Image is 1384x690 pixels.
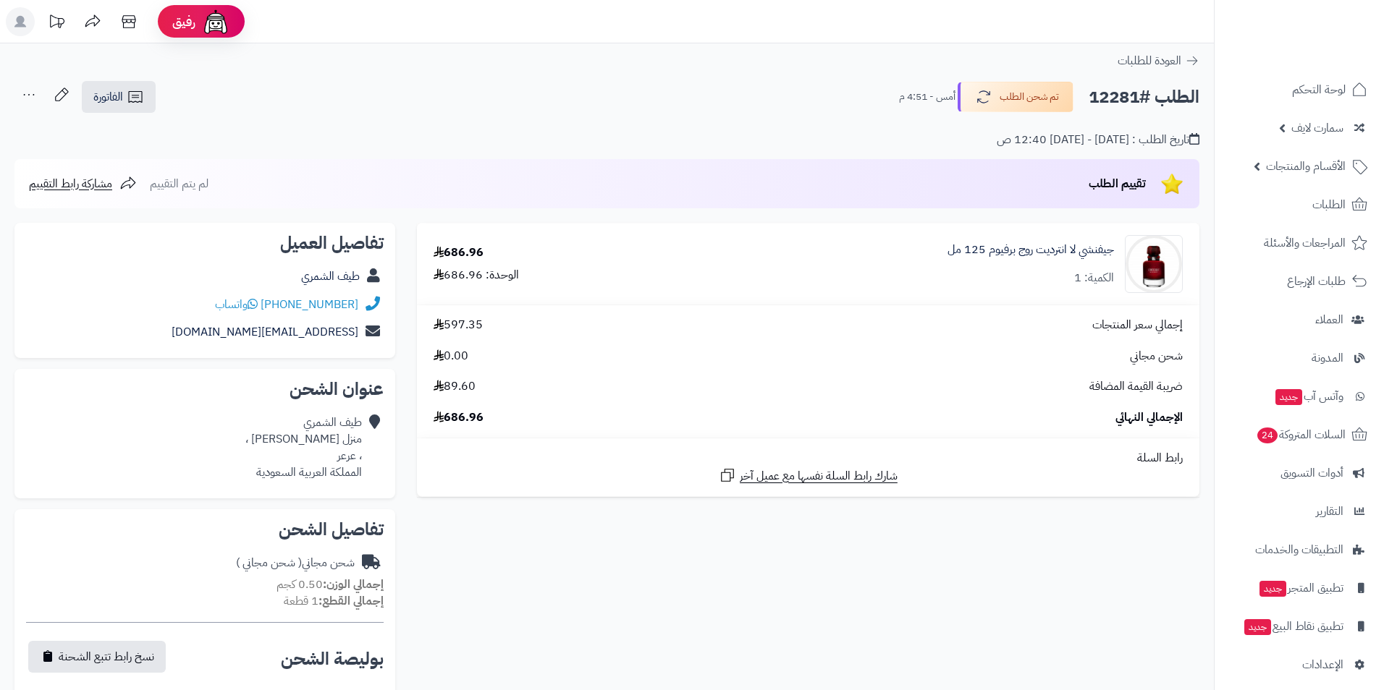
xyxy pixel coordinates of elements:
[236,555,355,571] div: شحن مجاني
[1316,501,1343,521] span: التقارير
[215,296,258,313] a: واتساب
[1259,581,1286,597] span: جديد
[1258,578,1343,598] span: تطبيق المتجر
[434,409,484,426] span: 686.96
[1315,310,1343,330] span: العملاء
[1118,52,1181,69] span: العودة للطلبات
[1115,409,1183,426] span: الإجمالي النهائي
[1089,82,1199,112] h2: الطلب #12281
[719,467,898,485] a: شارك رابط السلة نفسها مع عميل آخر
[1255,540,1343,560] span: التطبيقات والخدمات
[1223,456,1375,490] a: أدوات التسويق
[1312,195,1346,215] span: الطلبات
[1223,264,1375,299] a: طلبات الإرجاع
[740,468,898,485] span: شارك رابط السلة نفسها مع عميل آخر
[958,82,1073,112] button: تم شحن الطلب
[277,576,384,593] small: 0.50 كجم
[172,13,195,30] span: رفيق
[26,380,384,398] h2: عنوان الشحن
[261,296,358,313] a: [PHONE_NUMBER]
[301,268,360,285] a: طيف الشمري
[38,7,75,40] a: تحديثات المنصة
[434,378,476,395] span: 89.60
[245,414,362,480] div: طيف الشمري منزل [PERSON_NAME] ، ، عرعر المملكة العربية السعودية
[1312,348,1343,368] span: المدونة
[1243,616,1343,636] span: تطبيق نقاط البيع
[1264,233,1346,253] span: المراجعات والأسئلة
[281,650,384,668] h2: بوليصة الشحن
[1074,270,1114,286] div: الكمية: 1
[1223,226,1375,260] a: المراجعات والأسئلة
[1256,425,1346,445] span: السلات المتروكة
[1244,619,1271,635] span: جديد
[236,554,302,571] span: ( شحن مجاني )
[1089,175,1146,192] span: تقييم الطلب
[29,175,137,192] a: مشاركة رابط التقييم
[29,175,112,192] span: مشاركة رابط التقييم
[899,90,955,104] small: أمس - 4:51 م
[1287,271,1346,291] span: طلبات الإرجاع
[93,88,123,106] span: الفاتورة
[434,267,519,284] div: الوحدة: 686.96
[434,348,468,365] span: 0.00
[28,641,166,673] button: نسخ رابط تتبع الشحنة
[1130,348,1183,365] span: شحن مجاني
[82,81,156,113] a: الفاتورة
[1223,571,1375,605] a: تطبيق المتجرجديد
[150,175,208,192] span: لم يتم التقييم
[1223,379,1375,414] a: وآتس آبجديد
[201,7,230,36] img: ai-face.png
[997,132,1199,148] div: تاريخ الطلب : [DATE] - [DATE] 12:40 ص
[1223,494,1375,529] a: التقارير
[1286,41,1370,71] img: logo-2.png
[1223,532,1375,567] a: التطبيقات والخدمات
[1223,302,1375,337] a: العملاء
[26,234,384,252] h2: تفاصيل العميل
[1118,52,1199,69] a: العودة للطلبات
[1302,655,1343,675] span: الإعدادات
[948,242,1114,258] a: جيفنشي لا انترديت روج برفيوم 125 مل
[1089,378,1183,395] span: ضريبة القيمة المضافة
[1274,386,1343,406] span: وآتس آب
[284,592,384,610] small: 1 قطعة
[1126,235,1182,293] img: 1636618976-3274872428058_1-90x90.jpg
[1292,80,1346,100] span: لوحة التحكم
[1266,156,1346,176] span: الأقسام والمنتجات
[172,323,358,341] a: [EMAIL_ADDRESS][DOMAIN_NAME]
[1223,609,1375,644] a: تطبيق نقاط البيعجديد
[1275,389,1302,405] span: جديد
[1223,417,1375,452] a: السلات المتروكة24
[434,244,484,261] div: 686.96
[1092,317,1183,333] span: إجمالي سعر المنتجات
[1223,647,1375,682] a: الإعدادات
[1280,463,1343,483] span: أدوات التسويق
[1257,427,1278,443] span: 24
[318,592,384,610] strong: إجمالي القطع:
[434,317,483,333] span: 597.35
[26,521,384,538] h2: تفاصيل الشحن
[423,450,1194,467] div: رابط السلة
[59,648,154,665] span: نسخ رابط تتبع الشحنة
[1223,187,1375,222] a: الطلبات
[1223,341,1375,375] a: المدونة
[1223,72,1375,107] a: لوحة التحكم
[323,576,384,593] strong: إجمالي الوزن:
[1291,118,1343,138] span: سمارت لايف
